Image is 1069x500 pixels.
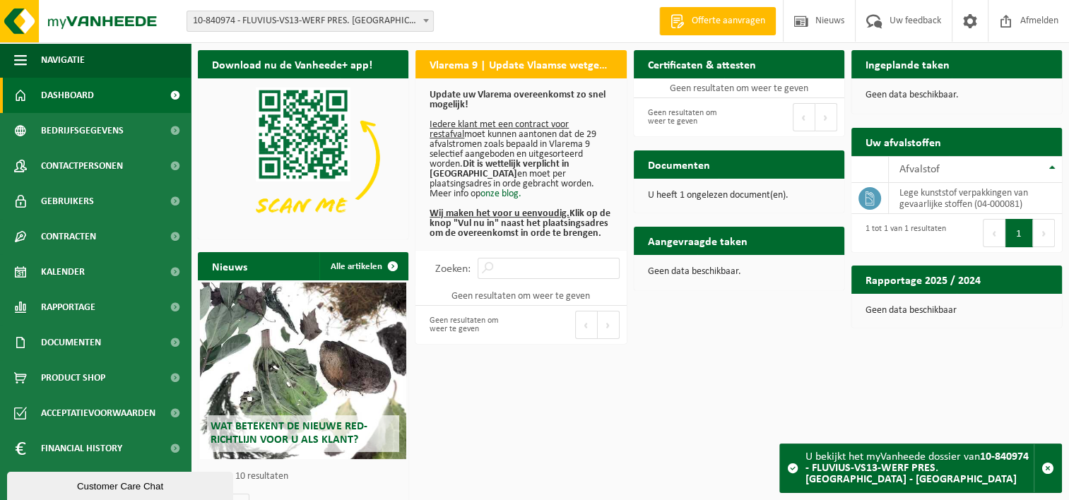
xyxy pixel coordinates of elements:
[957,293,1061,321] a: Bekijk rapportage
[430,208,610,239] b: Klik op de knop "Vul nu in" naast het plaatsingsadres om de overeenkomst in orde te brengen.
[41,219,96,254] span: Contracten
[793,103,815,131] button: Previous
[805,444,1034,492] div: U bekijkt het myVanheede dossier van
[7,469,236,500] iframe: chat widget
[212,472,401,482] p: 1 van 10 resultaten
[634,150,724,178] h2: Documenten
[41,290,95,325] span: Rapportage
[634,78,844,98] td: Geen resultaten om weer te geven
[41,395,155,431] span: Acceptatievoorwaarden
[480,189,521,199] a: onze blog.
[430,159,569,179] b: Dit is wettelijk verplicht in [GEOGRAPHIC_DATA]
[899,164,940,175] span: Afvalstof
[983,219,1005,247] button: Previous
[319,252,407,280] a: Alle artikelen
[1005,219,1033,247] button: 1
[211,421,367,446] span: Wat betekent de nieuwe RED-richtlijn voor u als klant?
[41,42,85,78] span: Navigatie
[430,90,612,239] p: moet kunnen aantonen dat de 29 afvalstromen zoals bepaald in Vlarema 9 selectief aangeboden en ui...
[41,148,123,184] span: Contactpersonen
[866,90,1048,100] p: Geen data beschikbaar.
[858,218,946,249] div: 1 tot 1 van 1 resultaten
[198,78,408,237] img: Download de VHEPlus App
[200,282,406,459] a: Wat betekent de nieuwe RED-richtlijn voor u als klant?
[41,325,101,360] span: Documenten
[851,266,995,293] h2: Rapportage 2025 / 2024
[41,360,105,395] span: Product Shop
[415,286,626,306] td: Geen resultaten om weer te geven
[415,50,626,78] h2: Vlarema 9 | Update Vlaamse wetgeving
[187,11,433,31] span: 10-840974 - FLUVIUS-VS13-WERF PRES. KENNEDYPARK KORTRIJK - KORTRIJK
[41,431,122,466] span: Financial History
[598,311,620,339] button: Next
[198,50,386,78] h2: Download nu de Vanheede+ app!
[688,14,769,28] span: Offerte aanvragen
[889,183,1062,214] td: lege kunststof verpakkingen van gevaarlijke stoffen (04-000081)
[575,311,598,339] button: Previous
[430,208,569,219] u: Wij maken het voor u eenvoudig.
[866,306,1048,316] p: Geen data beschikbaar
[851,50,964,78] h2: Ingeplande taken
[648,267,830,277] p: Geen data beschikbaar.
[641,102,732,133] div: Geen resultaten om weer te geven
[805,451,1029,485] strong: 10-840974 - FLUVIUS-VS13-WERF PRES. [GEOGRAPHIC_DATA] - [GEOGRAPHIC_DATA]
[41,184,94,219] span: Gebruikers
[430,119,569,140] u: Iedere klant met een contract voor restafval
[41,78,94,113] span: Dashboard
[815,103,837,131] button: Next
[41,113,124,148] span: Bedrijfsgegevens
[423,309,514,340] div: Geen resultaten om weer te geven
[430,90,606,110] b: Update uw Vlarema overeenkomst zo snel mogelijk!
[659,7,776,35] a: Offerte aanvragen
[435,263,471,275] label: Zoeken:
[634,227,762,254] h2: Aangevraagde taken
[41,254,85,290] span: Kalender
[1033,219,1055,247] button: Next
[648,191,830,201] p: U heeft 1 ongelezen document(en).
[851,128,955,155] h2: Uw afvalstoffen
[187,11,434,32] span: 10-840974 - FLUVIUS-VS13-WERF PRES. KENNEDYPARK KORTRIJK - KORTRIJK
[634,50,770,78] h2: Certificaten & attesten
[198,252,261,280] h2: Nieuws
